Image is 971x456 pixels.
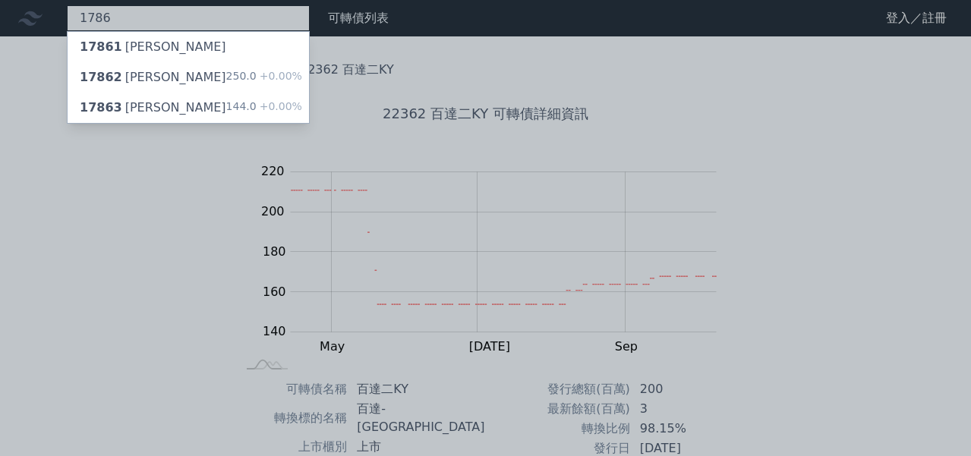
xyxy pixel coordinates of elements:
a: 17863[PERSON_NAME] 144.0+0.00% [68,93,309,123]
span: 17863 [80,100,122,115]
span: 17862 [80,70,122,84]
span: +0.00% [257,100,302,112]
span: +0.00% [257,70,302,82]
div: 144.0 [226,99,302,117]
div: [PERSON_NAME] [80,38,226,56]
div: [PERSON_NAME] [80,99,226,117]
span: 17861 [80,39,122,54]
a: 17861[PERSON_NAME] [68,32,309,62]
div: [PERSON_NAME] [80,68,226,86]
a: 17862[PERSON_NAME] 250.0+0.00% [68,62,309,93]
div: 250.0 [226,68,302,86]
